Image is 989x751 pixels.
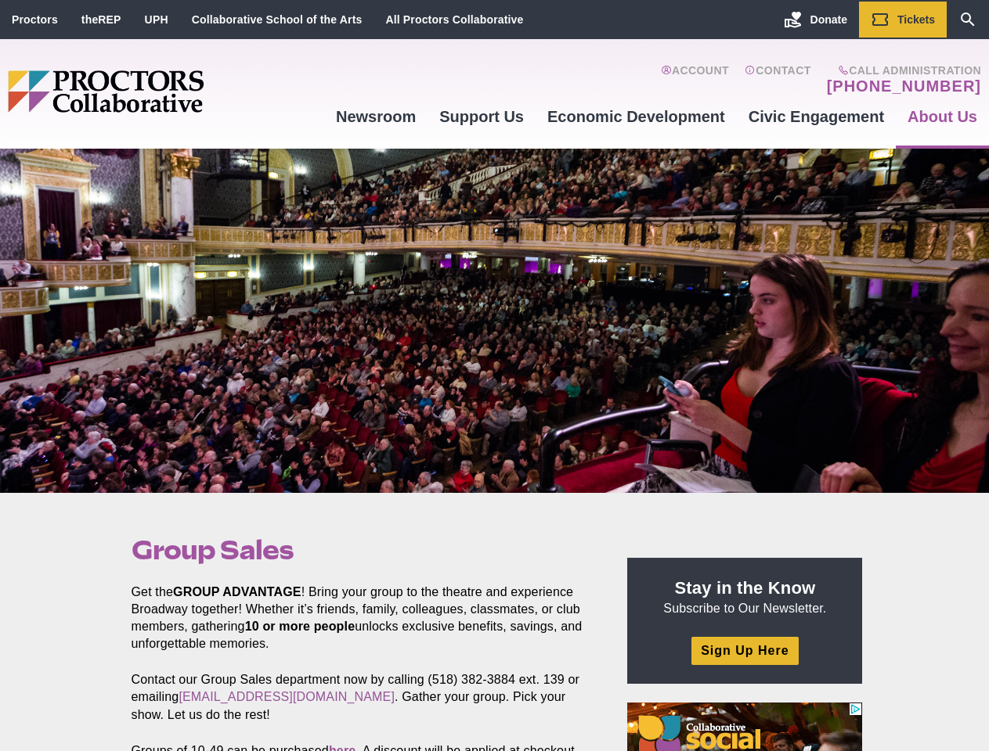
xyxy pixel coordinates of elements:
p: Contact our Group Sales department now by calling (518) 382-3884 ext. 139 or emailing . Gather yo... [132,671,592,723]
a: UPH [145,13,168,26]
a: Search [947,2,989,38]
strong: Stay in the Know [675,578,816,598]
a: Civic Engagement [737,95,896,138]
a: Support Us [428,95,536,138]
a: Contact [745,64,811,95]
p: Get the ! Bring your group to the theatre and experience Broadway together! Whether it’s friends,... [132,584,592,652]
p: Subscribe to Our Newsletter. [646,577,843,617]
a: theREP [81,13,121,26]
span: Call Administration [822,64,981,77]
a: Collaborative School of the Arts [192,13,363,26]
a: About Us [896,95,989,138]
a: Newsroom [324,95,428,138]
a: Tickets [859,2,947,38]
strong: GROUP ADVANTAGE [173,585,301,598]
h1: Group Sales [132,535,592,565]
a: [PHONE_NUMBER] [827,77,981,95]
a: Economic Development [536,95,737,138]
strong: 10 or more people [245,620,356,633]
a: Account [661,64,729,95]
a: Proctors [12,13,58,26]
a: Sign Up Here [691,637,798,664]
a: All Proctors Collaborative [385,13,523,26]
a: [EMAIL_ADDRESS][DOMAIN_NAME] [179,690,395,703]
img: Proctors logo [8,70,324,113]
span: Tickets [897,13,935,26]
span: Donate [810,13,847,26]
a: Donate [772,2,859,38]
